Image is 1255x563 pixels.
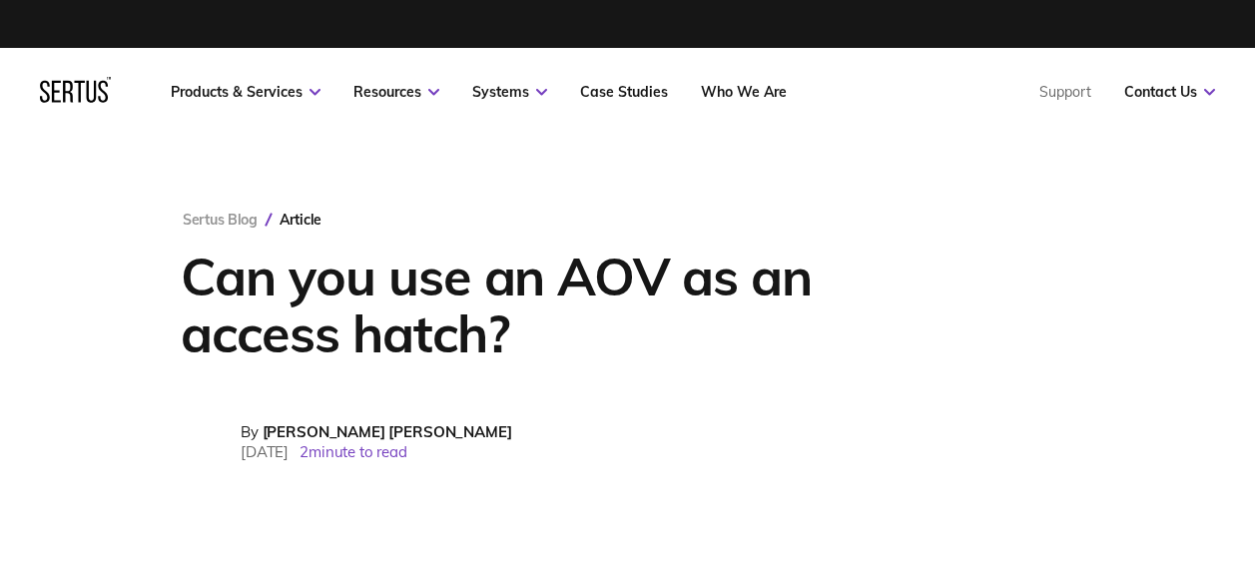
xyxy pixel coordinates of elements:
div: By [241,422,512,441]
a: Who We Are [701,83,787,101]
a: Systems [472,83,547,101]
iframe: Chat Widget [1155,467,1255,563]
a: Resources [353,83,439,101]
a: Sertus Blog [183,211,258,229]
a: Products & Services [171,83,320,101]
a: Contact Us [1124,83,1215,101]
h1: Can you use an AOV as an access hatch? [181,248,944,361]
a: Case Studies [580,83,668,101]
span: 2 minute to read [300,442,407,461]
span: [DATE] [241,442,289,461]
span: [PERSON_NAME] [PERSON_NAME] [263,422,512,441]
a: Support [1039,83,1091,101]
